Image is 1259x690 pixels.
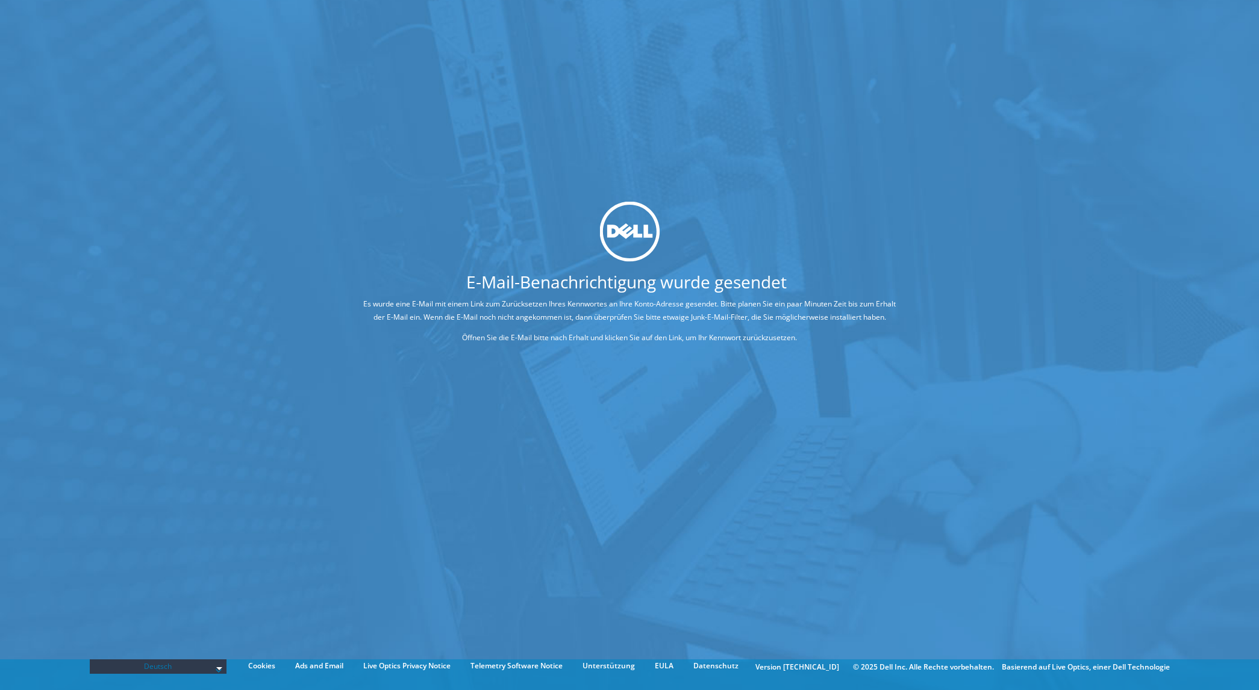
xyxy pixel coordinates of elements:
[360,297,899,324] p: Es wurde eine E-Mail mit einem Link zum Zurücksetzen Ihres Kennwortes an Ihre Konto-Adresse gesen...
[96,659,221,674] span: Deutsch
[684,659,748,673] a: Datenschutz
[461,659,572,673] a: Telemetry Software Notice
[847,660,1000,674] li: © 2025 Dell Inc. Alle Rechte vorbehalten.
[1002,660,1170,674] li: Basierend auf Live Optics, einer Dell Technologie
[286,659,352,673] a: Ads and Email
[749,660,845,674] li: Version [TECHNICAL_ID]
[646,659,683,673] a: EULA
[360,331,899,344] p: Öffnen Sie die E-Mail bitte nach Erhalt und klicken Sie auf den Link, um Ihr Kennwort zurückzuset...
[573,659,644,673] a: Unterstützung
[315,273,939,290] h1: E-Mail-Benachrichtigung wurde gesendet
[599,202,660,262] img: dell_svg_logo.svg
[239,659,284,673] a: Cookies
[354,659,460,673] a: Live Optics Privacy Notice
